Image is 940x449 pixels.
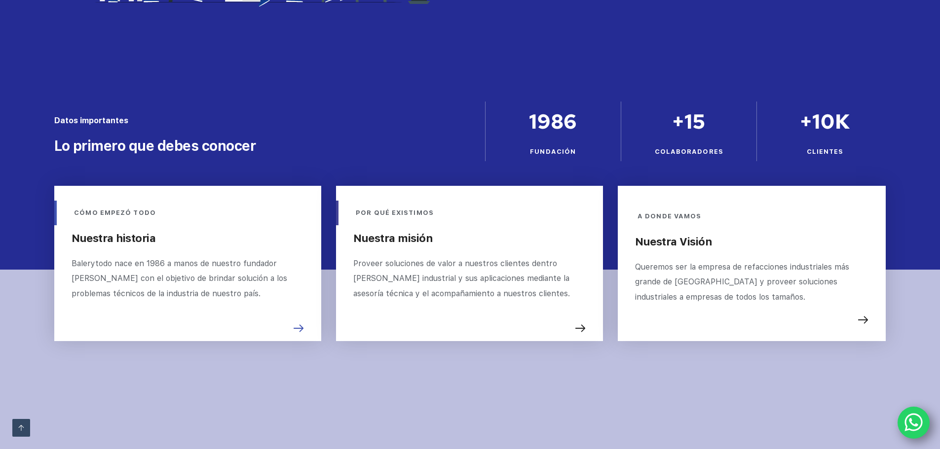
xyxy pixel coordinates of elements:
a: WhatsApp [898,407,930,439]
span: Balerytodo nace en 1986 a manos de nuestro fundador [PERSON_NAME] con el objetivo de brindar solu... [72,259,290,298]
span: CÓMO EMPEZÓ TODO [74,209,156,216]
span: A DONDE VAMOS [638,212,701,220]
strong: Nuestra Visión [635,235,712,248]
a: Ir arriba [12,419,30,437]
strong: Nuestra misión [353,232,432,244]
span: POR QUÉ EXISTIMOS [356,209,434,216]
span: FUNDACIÓN [530,148,576,155]
span: 1986 [529,108,577,135]
span: CLIENTES [807,148,844,155]
span: COLABORADORES [655,148,723,155]
span: Datos importantes [54,116,128,125]
span: +15 [672,108,706,135]
span: Queremos ser la empresa de refacciones industriales más grande de [GEOGRAPHIC_DATA] y proveer sol... [635,262,852,302]
span: +10K [800,108,850,135]
span: Lo primero que debes conocer [54,138,256,154]
strong: Nuestra historia [72,232,155,244]
span: Proveer soluciones de valor a nuestros clientes dentro [PERSON_NAME] industrial y sus aplicacione... [353,259,572,298]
